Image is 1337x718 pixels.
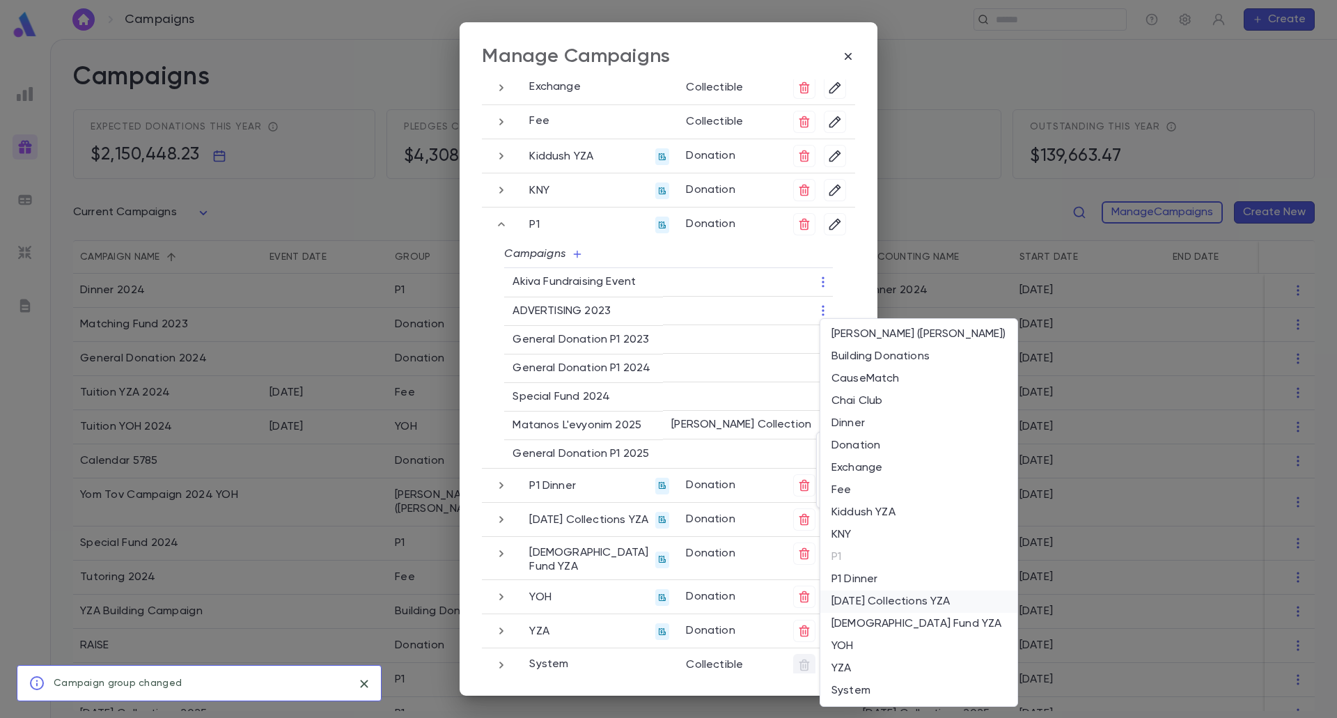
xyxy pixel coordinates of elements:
[820,435,1017,457] li: Donation
[820,323,1017,345] li: [PERSON_NAME] ([PERSON_NAME])
[54,670,182,696] div: Campaign group changed
[820,345,1017,368] li: Building Donations
[820,524,1017,546] li: KNY
[820,368,1017,390] li: CauseMatch
[353,673,375,695] button: close
[820,479,1017,501] li: Fee
[820,568,1017,591] li: P1 Dinner
[820,412,1017,435] li: Dinner
[820,680,1017,702] li: System
[820,657,1017,680] li: YZA
[820,501,1017,524] li: Kiddush YZA
[820,635,1017,657] li: YOH
[820,390,1017,412] li: Chai Club
[820,613,1017,635] li: [DEMOGRAPHIC_DATA] Fund YZA
[820,457,1017,479] li: Exchange
[820,591,1017,613] li: [DATE] Collections YZA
